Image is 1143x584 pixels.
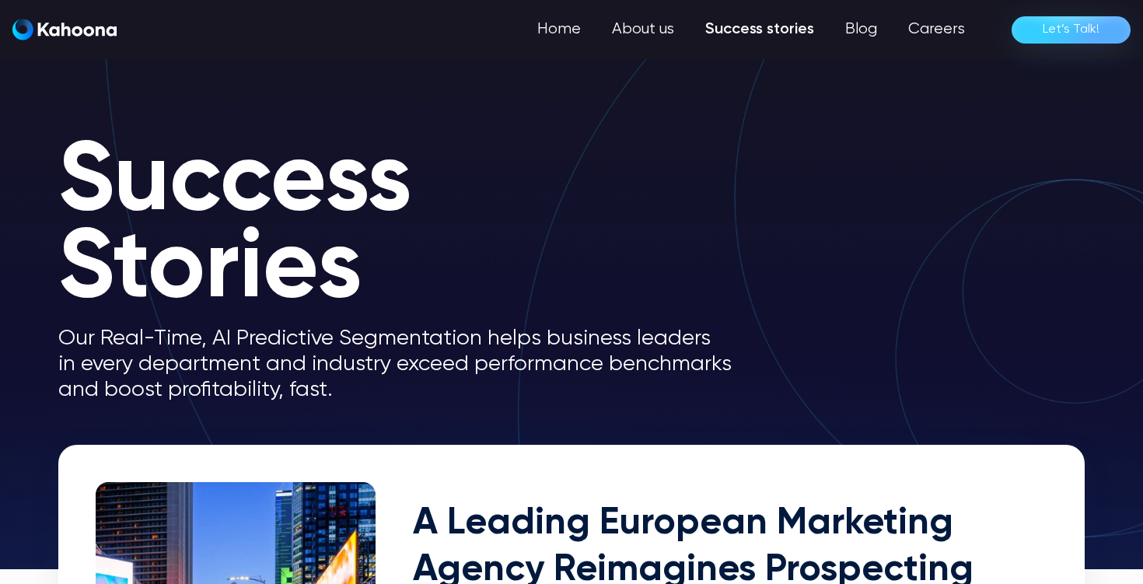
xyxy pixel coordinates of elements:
[596,14,690,45] a: About us
[893,14,980,45] a: Careers
[1043,17,1099,42] div: Let’s Talk!
[58,140,758,313] h1: Success Stories
[12,19,117,40] img: Kahoona logo white
[830,14,893,45] a: Blog
[522,14,596,45] a: Home
[58,326,758,403] p: Our Real-Time, AI Predictive Segmentation helps business leaders in every department and industry...
[690,14,830,45] a: Success stories
[12,19,117,41] a: home
[1012,16,1131,44] a: Let’s Talk!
